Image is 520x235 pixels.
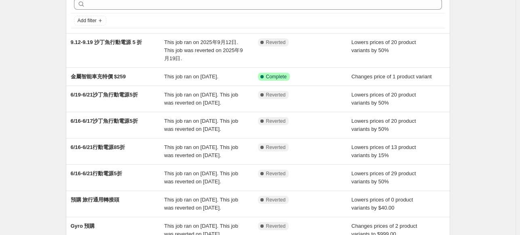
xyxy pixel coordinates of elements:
span: 6/19-6/21沙丁魚行動電源5折 [71,92,138,98]
span: Lowers prices of 29 product variants by 50% [351,170,416,185]
span: Lowers prices of 20 product variants by 50% [351,39,416,53]
span: This job ran on [DATE]. This job was reverted on [DATE]. [164,92,238,106]
span: 金屬智能車充特價 $259 [71,73,126,80]
span: Reverted [266,197,286,203]
span: Complete [266,73,287,80]
span: Changes price of 1 product variant [351,73,432,80]
button: Add filter [74,16,106,25]
span: Reverted [266,223,286,229]
span: 6/16-6/21行動電源85折 [71,144,125,150]
span: Gyro 預購 [71,223,95,229]
span: Add filter [78,17,97,24]
span: 9.12-9.19 沙丁魚行動電源 5 折 [71,39,142,45]
span: Reverted [266,144,286,151]
span: Lowers prices of 20 product variants by 50% [351,92,416,106]
span: This job ran on [DATE]. This job was reverted on [DATE]. [164,197,238,211]
span: Lowers prices of 0 product variants by $40.00 [351,197,413,211]
span: Reverted [266,92,286,98]
span: Reverted [266,170,286,177]
span: This job ran on [DATE]. This job was reverted on [DATE]. [164,144,238,158]
span: 預購 旅行通用轉接頭 [71,197,120,203]
span: This job ran on [DATE]. This job was reverted on [DATE]. [164,170,238,185]
span: Reverted [266,118,286,124]
span: Lowers prices of 20 product variants by 50% [351,118,416,132]
span: This job ran on [DATE]. This job was reverted on [DATE]. [164,118,238,132]
span: 6/16-6/17沙丁魚行動電源5折 [71,118,138,124]
span: Reverted [266,39,286,46]
span: 6/16-6/21行動電源5折 [71,170,122,176]
span: Lowers prices of 13 product variants by 15% [351,144,416,158]
span: This job ran on 2025年9月12日. This job was reverted on 2025年9月19日. [164,39,243,61]
span: This job ran on [DATE]. [164,73,218,80]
